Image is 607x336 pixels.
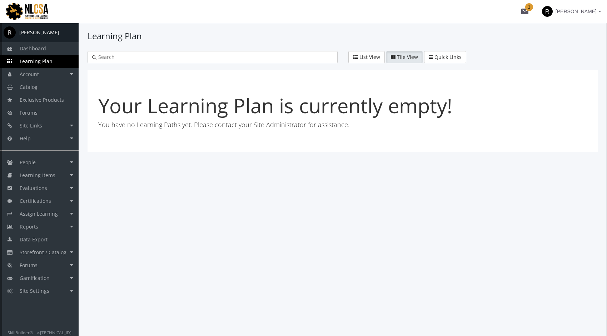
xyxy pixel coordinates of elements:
span: Gamification [20,275,50,281]
span: People [20,159,36,166]
small: SkillBuilder® - v.[TECHNICAL_ID] [8,330,71,335]
span: Help [20,135,31,142]
span: Exclusive Products [20,96,64,103]
span: Site Settings [20,287,49,294]
h1: Learning Plan [88,30,598,42]
span: Data Export [20,236,48,243]
div: [PERSON_NAME] [19,29,59,36]
span: Storefront / Catalog [20,249,66,256]
span: Site Links [20,122,42,129]
h1: Your Learning Plan is currently empty! [98,95,587,117]
input: Search [96,54,333,61]
span: R [4,26,16,39]
span: Quick Links [434,54,462,60]
mat-icon: mail [521,7,529,16]
span: [PERSON_NAME] [556,5,597,18]
span: Dashboard [20,45,46,52]
span: R [542,6,553,17]
p: You have no Learning Paths yet. Please contact your Site Administrator for assistance. [98,120,587,130]
span: Reports [20,223,38,230]
span: Forums [20,262,38,269]
span: Learning Items [20,172,55,179]
span: Assign Learning [20,210,58,217]
span: Evaluations [20,185,47,191]
span: Account [20,71,39,77]
span: Tile View [397,54,418,60]
span: List View [359,54,380,60]
span: Catalog [20,84,38,90]
span: Learning Plan [20,58,53,65]
span: Forums [20,109,38,116]
span: Certifications [20,197,51,204]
